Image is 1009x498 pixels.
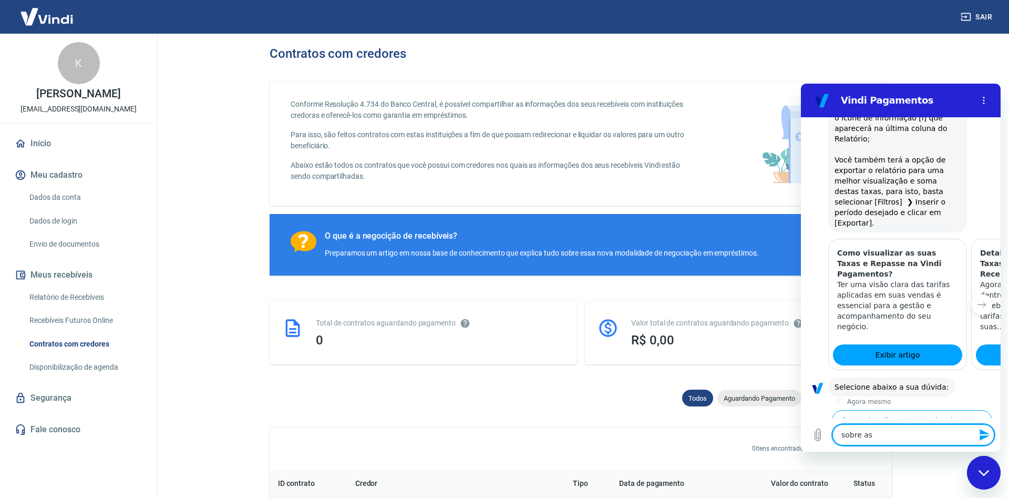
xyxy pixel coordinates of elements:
div: O que é a negocição de recebíveis? [325,231,759,241]
p: Agora você pode visualizar dentro da tela de relatório de recebíveis o detalhamento das tarifas q... [179,196,300,248]
a: Disponibilização de agenda [25,357,145,378]
a: Dados da conta [25,187,145,208]
iframe: Botão para abrir a janela de mensagens, conversa em andamento [967,456,1001,490]
iframe: Janela de mensagens [801,84,1001,452]
h3: Contratos com credores [270,46,406,61]
img: Vindi [13,1,81,33]
p: Abaixo estão todos os contratos que você possui com credores nos quais as informações dos seus re... [291,160,697,182]
img: main-image.9f1869c469d712ad33ce.png [757,99,871,189]
a: Recebíveis Futuros Online [25,310,145,331]
th: Credor [347,470,564,498]
svg: O valor comprometido não se refere a pagamentos pendentes na Vindi e sim como garantia a outras i... [793,318,804,329]
p: 0 itens encontrados. Página 1 de 0 [752,444,846,453]
a: Relatório de Recebíveis [25,287,145,308]
a: Envio de documentos [25,233,145,255]
p: [EMAIL_ADDRESS][DOMAIN_NAME] [20,104,137,115]
th: Tipo [564,470,611,498]
svg: Esses contratos não se referem à Vindi, mas sim a outras instituições. [460,318,470,329]
span: Selecione abaixo a sua dúvida: [34,298,148,309]
h3: Detalhamento de Taxas/Tarifas no Relatório de Recebíveis [179,164,300,196]
div: Preparamos um artigo em nossa base de conhecimento que explica tudo sobre essa nova modalidade de... [325,248,759,259]
p: Para isso, são feitos contratos com estas instituições a fim de que possam redirecionar e liquida... [291,129,697,151]
p: Agora mesmo [46,314,90,322]
div: Valor total de contratos aguardando pagamento [631,318,879,329]
button: Como visualizar a taxa cobrada em casos de parcelamento [31,327,191,357]
th: Data de pagamento [611,470,729,498]
p: [PERSON_NAME] [36,88,120,99]
div: Aguardando Pagamento [717,390,801,406]
div: Total de contratos aguardando pagamento [316,318,564,329]
div: Todos [682,390,713,406]
p: Conforme Resolução 4.734 do Banco Central, é possível compartilhar as informações dos seus recebí... [291,99,697,121]
th: Status [837,470,892,498]
button: Carregar arquivo [6,341,27,362]
div: K [58,42,100,84]
button: Meu cadastro [13,164,145,187]
div: 0 [316,333,564,348]
a: Segurança [13,387,145,410]
button: Meus recebíveis [13,263,145,287]
th: Valor do contrato [729,470,837,498]
a: Contratos com credores [25,333,145,355]
th: ID contrato [270,470,347,498]
a: Dados de login [25,210,145,232]
span: R$ 0,00 [631,333,674,348]
span: Aguardando Pagamento [717,394,801,402]
img: Ícone com um ponto de interrogação. [291,231,316,252]
span: Todos [682,394,713,402]
a: Início [13,132,145,155]
a: Fale conosco [13,418,145,441]
button: Enviar mensagem [172,341,193,362]
a: Exibir artigo: 'Detalhamento de Taxas/Tarifas no Relatório de Recebíveis' [175,261,304,282]
button: Sair [959,7,996,27]
textarea: sobre as [32,341,193,362]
